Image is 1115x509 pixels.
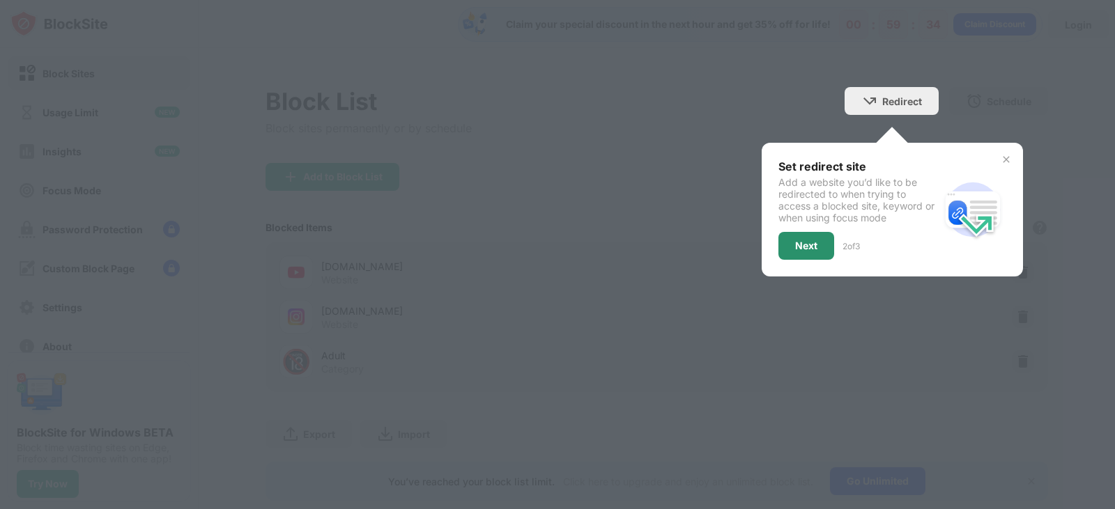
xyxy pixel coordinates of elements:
img: x-button.svg [1001,154,1012,165]
div: Add a website you’d like to be redirected to when trying to access a blocked site, keyword or whe... [778,176,939,224]
div: Redirect [882,95,922,107]
div: Next [795,240,817,251]
div: 2 of 3 [843,241,860,251]
img: redirect.svg [939,176,1006,243]
div: Set redirect site [778,159,939,173]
